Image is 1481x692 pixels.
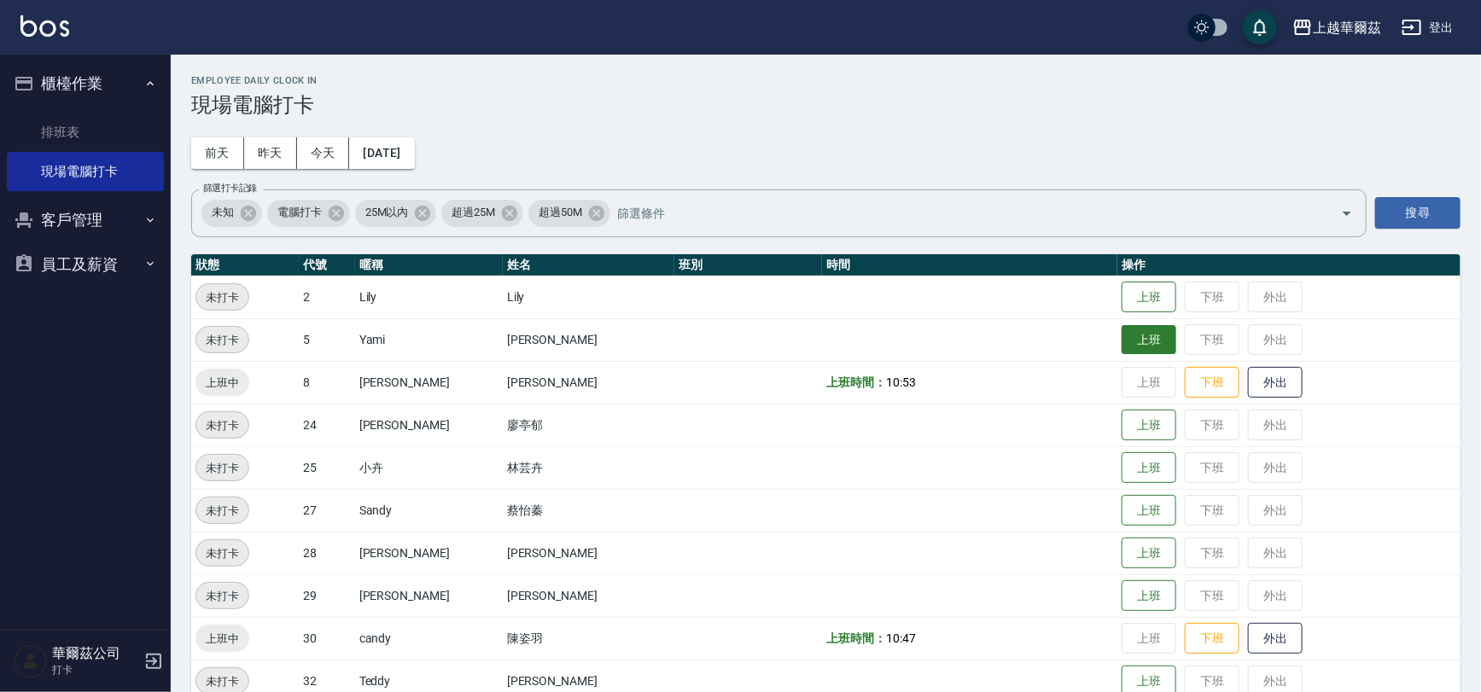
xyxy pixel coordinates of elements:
[503,446,674,489] td: 林芸卉
[886,375,916,389] span: 10:53
[52,662,139,677] p: 打卡
[1122,282,1176,313] button: 上班
[503,574,674,617] td: [PERSON_NAME]
[503,404,674,446] td: 廖亭郁
[441,200,523,227] div: 超過25M
[355,446,503,489] td: 小卉
[1375,197,1461,229] button: 搜尋
[299,276,355,318] td: 2
[14,644,48,678] img: Person
[1122,325,1176,355] button: 上班
[355,489,503,532] td: Sandy
[355,276,503,318] td: Lily
[195,374,249,392] span: 上班中
[503,361,674,404] td: [PERSON_NAME]
[1122,410,1176,441] button: 上班
[195,630,249,648] span: 上班中
[349,137,414,169] button: [DATE]
[201,200,262,227] div: 未知
[196,672,248,690] span: 未打卡
[826,375,886,389] b: 上班時間：
[355,532,503,574] td: [PERSON_NAME]
[1313,17,1381,38] div: 上越華爾茲
[191,93,1461,117] h3: 現場電腦打卡
[20,15,69,37] img: Logo
[7,242,164,287] button: 員工及薪資
[299,489,355,532] td: 27
[503,532,674,574] td: [PERSON_NAME]
[196,459,248,477] span: 未打卡
[1248,367,1303,398] button: 外出
[191,137,244,169] button: 前天
[441,204,505,221] span: 超過25M
[355,404,503,446] td: [PERSON_NAME]
[299,254,355,276] th: 代號
[196,288,248,306] span: 未打卡
[528,200,610,227] div: 超過50M
[822,254,1117,276] th: 時間
[886,631,916,645] span: 10:47
[191,75,1461,86] h2: Employee Daily Clock In
[196,544,248,562] span: 未打卡
[355,318,503,361] td: Yami
[355,254,503,276] th: 暱稱
[1248,623,1303,654] button: 外出
[503,489,674,532] td: 蔡怡蓁
[7,152,164,191] a: 現場電腦打卡
[267,204,332,221] span: 電腦打卡
[528,204,592,221] span: 超過50M
[1122,580,1176,612] button: 上班
[826,631,886,645] b: 上班時間：
[191,254,299,276] th: 狀態
[299,361,355,404] td: 8
[1122,538,1176,569] button: 上班
[196,331,248,349] span: 未打卡
[1185,623,1239,654] button: 下班
[1243,10,1277,44] button: save
[203,182,257,195] label: 篩選打卡記錄
[1122,452,1176,484] button: 上班
[52,645,139,662] h5: 華爾茲公司
[613,198,1311,228] input: 篩選條件
[503,276,674,318] td: Lily
[196,587,248,605] span: 未打卡
[674,254,822,276] th: 班別
[1122,495,1176,526] button: 上班
[355,361,503,404] td: [PERSON_NAME]
[503,318,674,361] td: [PERSON_NAME]
[503,617,674,660] td: 陳姿羽
[196,416,248,434] span: 未打卡
[299,532,355,574] td: 28
[244,137,297,169] button: 昨天
[1185,367,1239,398] button: 下班
[503,254,674,276] th: 姓名
[1286,10,1388,45] button: 上越華爾茲
[196,502,248,520] span: 未打卡
[299,446,355,489] td: 25
[7,113,164,152] a: 排班表
[1333,200,1361,227] button: Open
[299,574,355,617] td: 29
[7,61,164,106] button: 櫃檯作業
[355,200,437,227] div: 25M以內
[355,204,419,221] span: 25M以內
[355,574,503,617] td: [PERSON_NAME]
[299,617,355,660] td: 30
[267,200,350,227] div: 電腦打卡
[7,198,164,242] button: 客戶管理
[201,204,244,221] span: 未知
[1117,254,1461,276] th: 操作
[355,617,503,660] td: candy
[299,318,355,361] td: 5
[299,404,355,446] td: 24
[297,137,350,169] button: 今天
[1395,12,1461,44] button: 登出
